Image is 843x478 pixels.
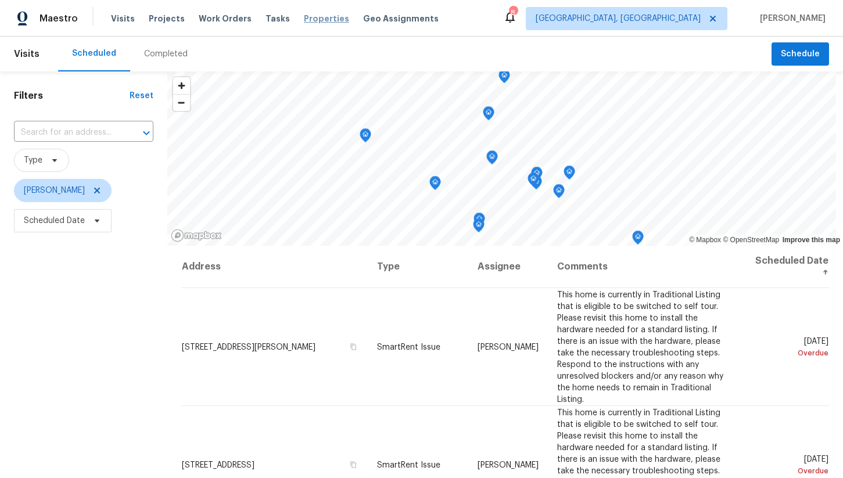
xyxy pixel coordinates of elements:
span: Work Orders [199,13,252,24]
span: Maestro [40,13,78,24]
div: Map marker [528,172,539,191]
span: Type [24,154,42,166]
a: Mapbox [689,236,721,244]
button: Schedule [772,42,829,66]
canvas: Map [167,71,836,246]
button: Zoom out [173,94,190,111]
a: OpenStreetMap [723,236,779,244]
div: Map marker [429,176,441,194]
div: Map marker [564,166,575,184]
span: [PERSON_NAME] [755,13,826,24]
span: [GEOGRAPHIC_DATA], [GEOGRAPHIC_DATA] [536,13,701,24]
span: [PERSON_NAME] [478,461,539,469]
th: Assignee [468,246,548,288]
th: Scheduled Date ↑ [742,246,829,288]
div: Map marker [486,150,498,168]
th: Address [181,246,368,288]
span: [STREET_ADDRESS] [182,461,254,469]
span: SmartRent Issue [377,343,440,351]
span: [DATE] [752,337,828,358]
span: Scheduled Date [24,215,85,227]
div: Map marker [498,69,510,87]
span: Visits [14,41,40,67]
span: Tasks [266,15,290,23]
th: Comments [548,246,742,288]
div: Map marker [360,128,371,146]
span: Schedule [781,47,820,62]
div: Overdue [752,347,828,358]
span: Projects [149,13,185,24]
span: SmartRent Issue [377,461,440,469]
span: [PERSON_NAME] [478,343,539,351]
span: Zoom out [173,95,190,111]
div: Map marker [473,218,485,236]
div: Reset [130,90,153,102]
span: Visits [111,13,135,24]
span: [PERSON_NAME] [24,185,85,196]
div: Map marker [473,213,485,231]
div: Completed [144,48,188,60]
th: Type [368,246,468,288]
button: Open [138,125,155,141]
span: This home is currently in Traditional Listing that is eligible to be switched to self tour. Pleas... [557,290,723,403]
button: Copy Address [348,459,358,469]
div: Map marker [483,106,494,124]
div: Map marker [553,184,565,202]
button: Zoom in [173,77,190,94]
h1: Filters [14,90,130,102]
button: Copy Address [348,341,358,351]
span: [STREET_ADDRESS][PERSON_NAME] [182,343,315,351]
div: 8 [509,7,517,19]
div: Overdue [752,465,828,476]
a: Mapbox homepage [171,229,222,242]
div: Map marker [632,231,644,249]
span: Properties [304,13,349,24]
span: Geo Assignments [363,13,439,24]
a: Improve this map [783,236,840,244]
div: Map marker [531,167,543,185]
span: [DATE] [752,455,828,476]
input: Search for an address... [14,124,121,142]
div: Scheduled [72,48,116,59]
